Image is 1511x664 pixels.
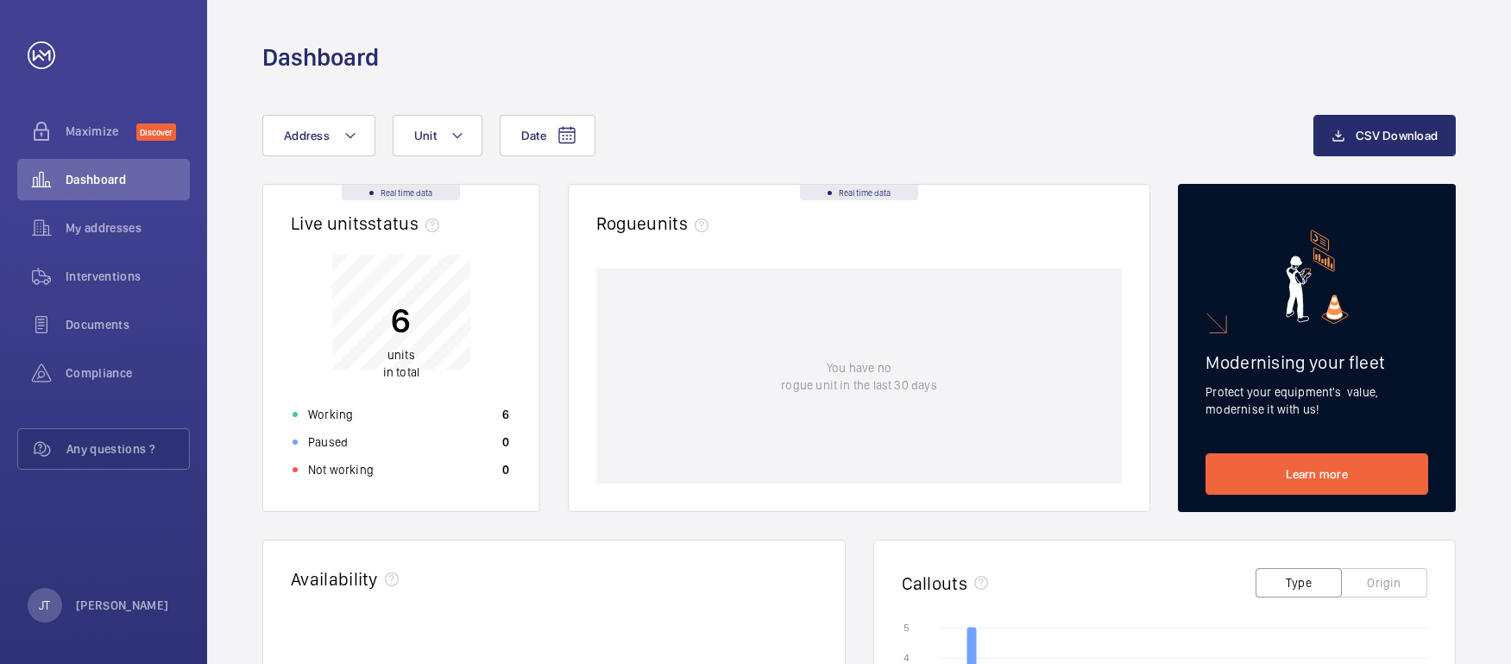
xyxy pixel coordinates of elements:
[39,597,50,614] p: JT
[66,123,136,140] span: Maximize
[66,364,190,382] span: Compliance
[1341,568,1427,598] button: Origin
[387,348,415,362] span: units
[902,572,968,594] h2: Callouts
[1206,453,1428,495] a: Learn more
[596,212,715,234] h2: Rogue
[291,568,378,590] h2: Availability
[500,115,595,156] button: Date
[368,212,446,234] span: status
[262,41,379,73] h1: Dashboard
[136,123,176,141] span: Discover
[781,359,936,394] p: You have no rogue unit in the last 30 days
[383,299,419,342] p: 6
[308,406,353,423] p: Working
[342,185,460,200] div: Real time data
[1313,115,1456,156] button: CSV Download
[383,346,419,381] p: in total
[1286,230,1349,324] img: marketing-card.svg
[262,115,375,156] button: Address
[521,129,546,142] span: Date
[903,622,910,634] text: 5
[1206,383,1428,418] p: Protect your equipment's value, modernise it with us!
[66,268,190,285] span: Interventions
[76,597,169,614] p: [PERSON_NAME]
[1356,129,1438,142] span: CSV Download
[308,433,348,451] p: Paused
[646,212,715,234] span: units
[502,406,509,423] p: 6
[66,440,189,458] span: Any questions ?
[66,316,190,333] span: Documents
[66,171,190,188] span: Dashboard
[800,185,918,200] div: Real time data
[393,115,482,156] button: Unit
[284,129,330,142] span: Address
[291,212,446,234] h2: Live units
[903,652,910,664] text: 4
[502,433,509,451] p: 0
[414,129,437,142] span: Unit
[1256,568,1342,598] button: Type
[502,461,509,478] p: 0
[1206,351,1428,373] h2: Modernising your fleet
[66,219,190,237] span: My addresses
[308,461,374,478] p: Not working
